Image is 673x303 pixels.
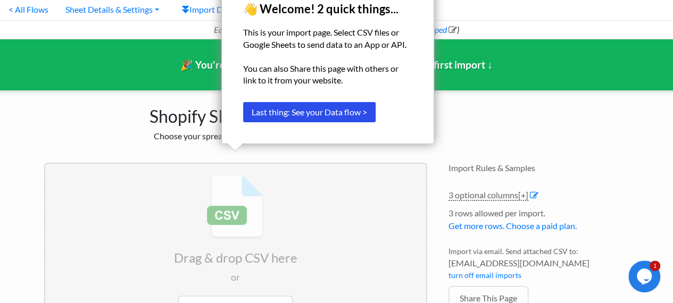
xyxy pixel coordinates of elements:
button: Last thing: See your Data flow > [243,102,376,122]
iframe: chat widget [628,260,662,292]
p: This is your import page. Select CSV files or Google Sheets to send data to an App or API. [243,27,412,50]
a: turn off email imports [448,271,521,280]
span: 🎉 You're ready! Pick a CSV or Google Sheet to do your first import ↓ [180,58,493,71]
li: Import via email. Send attached CSV to: [448,246,629,286]
p: 👋 Welcome! 2 quick things... [243,2,412,16]
span: [EMAIL_ADDRESS][DOMAIN_NAME] [448,257,629,270]
h2: Choose your spreadsheet below to import. [44,131,427,141]
h4: Import Rules & Samples [448,163,629,173]
a: 3 optional columns[+] [448,190,528,201]
i: EasyCSV → [214,24,255,35]
h1: Shopify SKUs Import [44,101,427,127]
a: Get more rows. Choose a paid plan. [448,221,577,231]
li: 3 rows allowed per import. [448,207,629,238]
p: You can also Share this page with others or link to it from your website. [243,63,412,87]
span: [+] [518,190,528,200]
